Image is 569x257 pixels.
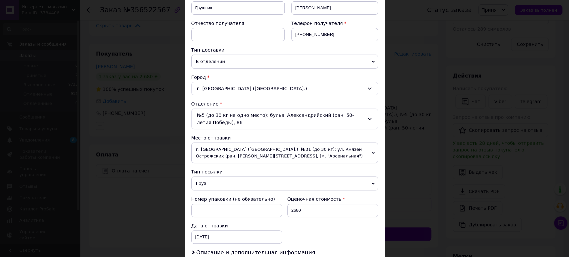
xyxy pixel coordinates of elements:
input: +380 [291,28,378,41]
div: Дата отправки [191,222,282,229]
span: Груз [191,176,378,190]
span: Тип доставки [191,47,225,53]
div: Город [191,74,378,81]
div: Отделение [191,101,378,107]
span: Отчество получателя [191,21,244,26]
span: Тип посылки [191,169,223,174]
div: Номер упаковки (не обязательно) [191,196,282,202]
span: В отделении [191,55,378,69]
span: Описание и дополнительная информация [196,249,315,256]
div: №5 (до 30 кг на одно место): бульв. Александрийский (ран. 50-летия Победы), 86 [191,109,378,129]
span: Телефон получателя [291,21,343,26]
span: Место отправки [191,135,231,140]
div: г. [GEOGRAPHIC_DATA] ([GEOGRAPHIC_DATA].) [191,82,378,95]
span: г. [GEOGRAPHIC_DATA] ([GEOGRAPHIC_DATA].): №31 (до 30 кг): ул. Князей Острожских (ран. [PERSON_NA... [191,142,378,163]
div: Оценочная стоимость [287,196,378,202]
